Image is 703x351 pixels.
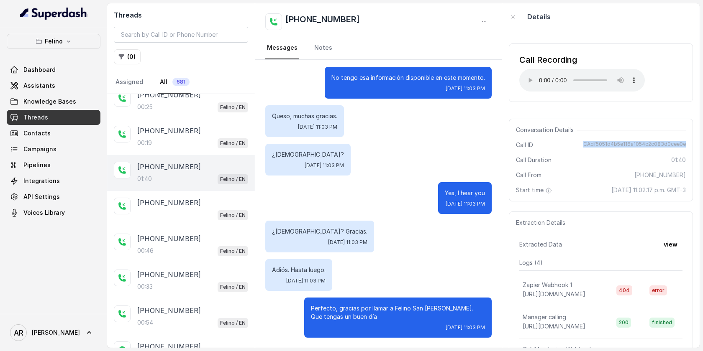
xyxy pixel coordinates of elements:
a: Threads [7,110,100,125]
button: Felino [7,34,100,49]
span: error [649,285,667,295]
span: [DATE] 11:03 PM [446,85,485,92]
span: 404 [616,285,632,295]
p: [PHONE_NUMBER] [137,162,201,172]
p: Felino / EN [220,283,246,291]
span: [DATE] 11:03 PM [446,201,485,207]
a: Integrations [7,173,100,188]
span: [URL][DOMAIN_NAME] [523,323,585,330]
p: 00:25 [137,103,153,111]
span: Campaigns [23,145,56,153]
nav: Tabs [265,37,492,59]
p: 00:19 [137,139,152,147]
p: Felino / EN [220,211,246,219]
span: [PHONE_NUMBER] [634,171,686,179]
span: [URL][DOMAIN_NAME] [523,290,585,298]
span: 681 [172,78,190,86]
h2: Threads [114,10,248,20]
span: Conversation Details [516,126,577,134]
span: CAdf5051d4b5e116a1054c2c083d0cee0e [583,141,686,149]
a: Messages [265,37,299,59]
div: Call Recording [519,54,645,66]
p: [PHONE_NUMBER] [137,305,201,315]
span: Dashboard [23,66,56,74]
a: Pipelines [7,158,100,173]
img: light.svg [20,7,87,20]
button: view [659,237,682,252]
p: Felino / EN [220,319,246,327]
a: Voices Library [7,205,100,220]
span: [DATE] 11:03 PM [298,124,337,130]
p: Queso, muchas gracias. [272,112,337,120]
a: Knowledge Bases [7,94,100,109]
p: Felino / EN [220,175,246,183]
p: Logs ( 4 ) [519,259,682,267]
a: Dashboard [7,62,100,77]
p: 01:40 [137,175,152,183]
h2: [PHONE_NUMBER] [285,13,360,30]
p: [PHONE_NUMBER] [137,126,201,136]
p: Felino [45,36,63,46]
a: Contacts [7,126,100,141]
span: Extraction Details [516,219,569,227]
nav: Tabs [114,71,248,94]
a: Assigned [114,71,145,94]
text: AR [14,328,23,337]
span: Knowledge Bases [23,97,76,106]
span: API Settings [23,193,60,201]
span: Call Duration [516,156,552,164]
p: [PHONE_NUMBER] [137,234,201,244]
span: Call ID [516,141,533,149]
p: No tengo esa información disponible en este momento. [331,74,485,82]
span: Extracted Data [519,240,562,249]
span: 01:40 [671,156,686,164]
span: finished [649,318,675,328]
span: Voices Library [23,209,65,217]
span: [DATE] 11:03 PM [328,239,367,246]
span: [DATE] 11:03 PM [286,277,326,284]
span: 200 [616,318,631,328]
p: [PHONE_NUMBER] [137,198,201,208]
p: Felino / EN [220,247,246,255]
span: [DATE] 11:03 PM [446,324,485,331]
a: All681 [158,71,191,94]
p: Yes, I hear you [445,189,485,197]
p: Felino / EN [220,103,246,112]
p: [PHONE_NUMBER] [137,90,201,100]
p: 00:54 [137,318,153,327]
audio: Your browser does not support the audio element. [519,69,645,92]
p: Zapier Webhook 1 [523,281,572,289]
p: ¿[DEMOGRAPHIC_DATA]? Gracias. [272,227,367,236]
span: [DATE] 11:02:17 p.m. GMT-3 [611,186,686,194]
span: Threads [23,113,48,122]
a: Notes [313,37,334,59]
span: Assistants [23,81,55,90]
p: [PHONE_NUMBER] [137,270,201,280]
p: Perfecto, gracias por llamar a Felino San [PERSON_NAME]. Que tengas un buen día [311,304,485,321]
span: Contacts [23,129,51,137]
span: Integrations [23,177,60,185]
a: [PERSON_NAME] [7,321,100,344]
p: Adiós. Hasta luego. [272,266,326,274]
span: Call From [516,171,541,179]
span: [DATE] 11:03 PM [305,162,344,169]
input: Search by Call ID or Phone Number [114,27,248,43]
p: ¿[DEMOGRAPHIC_DATA]? [272,150,344,159]
p: Manager calling [523,313,566,321]
p: Felino / EN [220,139,246,148]
button: (0) [114,49,141,64]
p: Details [527,12,551,22]
a: API Settings [7,189,100,204]
span: Pipelines [23,161,51,169]
p: 00:33 [137,282,153,291]
span: [PERSON_NAME] [32,328,80,337]
a: Campaigns [7,142,100,157]
span: Start time [516,186,554,194]
p: 00:46 [137,247,154,255]
a: Assistants [7,78,100,93]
